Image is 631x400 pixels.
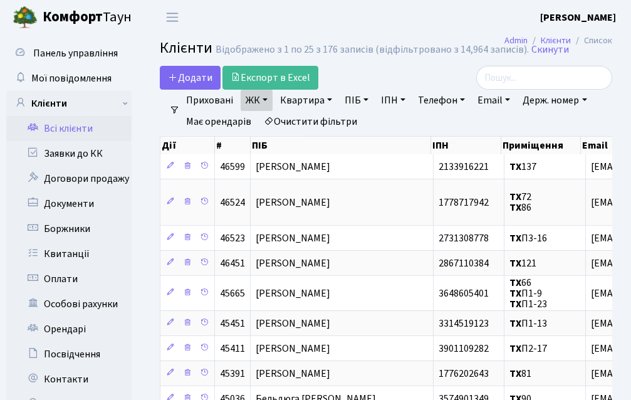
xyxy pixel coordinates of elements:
[486,28,631,54] nav: breadcrumb
[509,231,547,245] span: П3-16
[220,231,245,245] span: 46523
[509,190,521,204] b: ТХ
[439,196,489,209] span: 1778717942
[509,160,536,174] span: 137
[220,160,245,174] span: 46599
[157,7,188,28] button: Переключити навігацію
[413,90,470,111] a: Телефон
[259,111,362,132] a: Очистити фільтри
[160,37,212,59] span: Клієнти
[509,256,536,270] span: 121
[6,41,132,66] a: Панель управління
[222,66,318,90] a: Експорт в Excel
[215,137,251,154] th: #
[431,137,501,154] th: ІПН
[518,90,592,111] a: Держ. номер
[509,317,521,330] b: ТХ
[220,196,245,209] span: 46524
[181,111,256,132] a: Має орендарів
[6,66,132,91] a: Мої повідомлення
[376,90,410,111] a: ІПН
[6,342,132,367] a: Посвідчення
[439,231,489,245] span: 2731308778
[6,166,132,191] a: Договори продажу
[509,231,521,245] b: ТХ
[439,317,489,330] span: 3314519123
[256,367,330,381] span: [PERSON_NAME]
[220,367,245,381] span: 45391
[220,342,245,355] span: 45411
[6,367,132,392] a: Контакти
[251,137,431,154] th: ПІБ
[275,90,337,111] a: Квартира
[256,256,330,270] span: [PERSON_NAME]
[6,216,132,241] a: Боржники
[181,90,238,111] a: Приховані
[509,342,521,355] b: ТХ
[439,287,489,300] span: 3648605401
[509,367,531,381] span: 81
[220,287,245,300] span: 45665
[541,34,571,47] a: Клієнти
[540,11,616,24] b: [PERSON_NAME]
[509,317,547,330] span: П1-13
[509,287,521,300] b: ТХ
[571,34,612,48] li: Список
[43,7,103,27] b: Комфорт
[476,66,612,90] input: Пошук...
[6,191,132,216] a: Документи
[6,141,132,166] a: Заявки до КК
[509,201,521,215] b: ТХ
[13,5,38,30] img: logo.png
[509,256,521,270] b: ТХ
[531,44,569,56] a: Скинути
[6,116,132,141] a: Всі клієнти
[509,297,521,311] b: ТХ
[6,292,132,317] a: Особові рахунки
[439,367,489,381] span: 1776202643
[472,90,515,111] a: Email
[501,137,581,154] th: Приміщення
[439,160,489,174] span: 2133916221
[241,90,273,111] a: ЖК
[439,342,489,355] span: 3901109282
[509,190,531,214] span: 72 86
[256,196,330,209] span: [PERSON_NAME]
[168,71,212,85] span: Додати
[160,137,215,154] th: Дії
[509,367,521,381] b: ТХ
[256,342,330,355] span: [PERSON_NAME]
[31,71,112,85] span: Мої повідомлення
[509,342,547,355] span: П2-17
[256,231,330,245] span: [PERSON_NAME]
[6,241,132,266] a: Квитанції
[220,256,245,270] span: 46451
[509,276,547,311] span: 66 П1-9 П1-23
[439,256,489,270] span: 2867110384
[504,34,528,47] a: Admin
[509,276,521,290] b: ТХ
[6,317,132,342] a: Орендарі
[220,317,245,330] span: 45451
[256,160,330,174] span: [PERSON_NAME]
[256,287,330,300] span: [PERSON_NAME]
[33,46,118,60] span: Панель управління
[540,10,616,25] a: [PERSON_NAME]
[256,317,330,330] span: [PERSON_NAME]
[43,7,132,28] span: Таун
[6,266,132,292] a: Оплати
[216,44,529,56] div: Відображено з 1 по 25 з 176 записів (відфільтровано з 14,964 записів).
[509,160,521,174] b: ТХ
[160,66,221,90] a: Додати
[340,90,373,111] a: ПІБ
[6,91,132,116] a: Клієнти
